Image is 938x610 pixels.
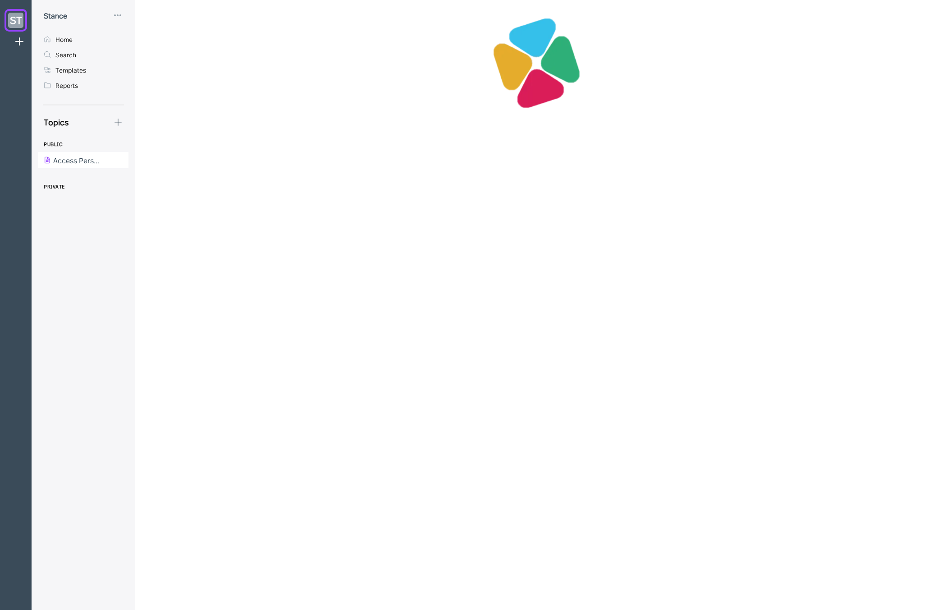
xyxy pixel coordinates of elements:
[55,35,73,43] div: Home
[55,66,86,74] div: Templates
[8,13,23,28] div: ST
[44,179,65,194] div: PRIVATE
[55,50,76,59] div: Search
[5,9,27,32] a: ST
[55,81,78,89] div: Reports
[44,137,63,152] div: PUBLIC
[44,11,67,20] div: Stance
[38,116,69,128] div: Topics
